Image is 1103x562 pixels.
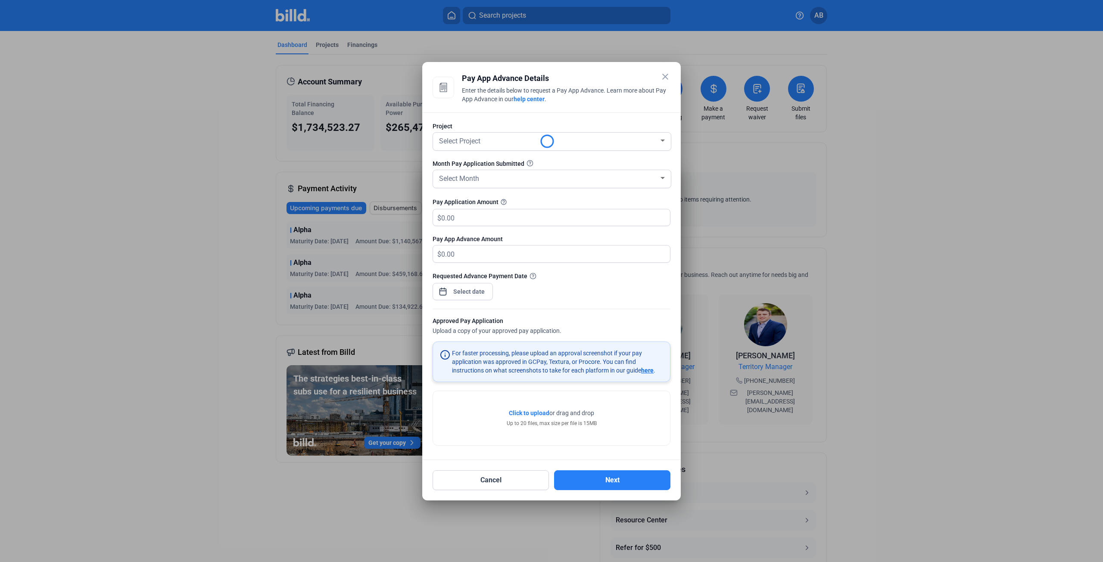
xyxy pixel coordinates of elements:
[433,122,670,130] div: Project
[433,470,549,490] button: Cancel
[441,245,660,262] input: 0.00
[462,86,670,105] div: Enter the details below to request a Pay App Advance. Learn more about Pay App Advance in our
[641,367,654,374] span: here
[507,419,597,427] div: Up to 20 files, max size per file is 15MB
[433,159,670,168] div: Month Pay Application Submitted
[439,174,479,183] span: Select Month
[439,283,447,292] button: Open calendar
[433,317,670,327] div: Approved Pay Application
[451,286,488,297] input: Select date
[433,271,670,280] div: Requested Advance Payment Date
[554,470,670,490] button: Next
[452,349,663,375] div: For faster processing, please upload an approval screenshot if your pay application was approved ...
[433,317,670,336] div: Upload a copy of your approved pay application.
[514,96,545,102] a: help center
[660,71,670,82] mat-icon: close
[441,209,660,226] input: 0.00
[433,245,441,260] span: $
[439,137,480,145] span: Select Project
[545,96,546,102] span: .
[499,197,509,207] mat-icon: help_outline
[462,72,670,84] div: Pay App Advance Details
[433,235,670,243] div: Pay App Advance Amount
[433,197,670,207] div: Pay Application Amount
[549,409,594,417] span: or drag and drop
[433,209,441,224] span: $
[509,410,549,416] span: Click to upload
